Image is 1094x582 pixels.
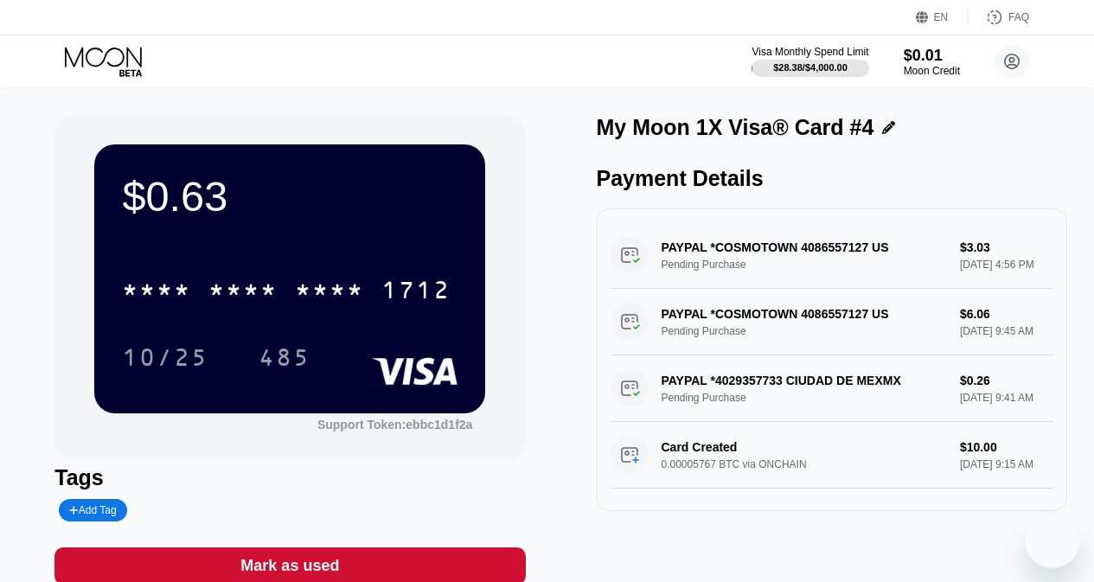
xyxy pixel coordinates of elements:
[122,172,457,221] div: $0.63
[916,9,969,26] div: EN
[597,115,874,140] div: My Moon 1X Visa® Card #4
[259,346,310,374] div: 485
[317,418,472,432] div: Support Token: ebbc1d1f2a
[54,465,525,490] div: Tags
[904,47,960,77] div: $0.01Moon Credit
[59,499,126,521] div: Add Tag
[969,9,1029,26] div: FAQ
[752,46,868,58] div: Visa Monthly Spend Limit
[904,47,960,65] div: $0.01
[109,336,221,379] div: 10/25
[773,62,848,73] div: $28.38 / $4,000.00
[122,346,208,374] div: 10/25
[69,504,116,516] div: Add Tag
[1008,11,1029,23] div: FAQ
[240,556,339,576] div: Mark as used
[752,46,868,77] div: Visa Monthly Spend Limit$28.38/$4,000.00
[1025,513,1080,568] iframe: Button to launch messaging window
[246,336,323,379] div: 485
[381,278,451,306] div: 1712
[904,65,960,77] div: Moon Credit
[317,418,472,432] div: Support Token:ebbc1d1f2a
[597,166,1067,191] div: Payment Details
[934,11,949,23] div: EN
